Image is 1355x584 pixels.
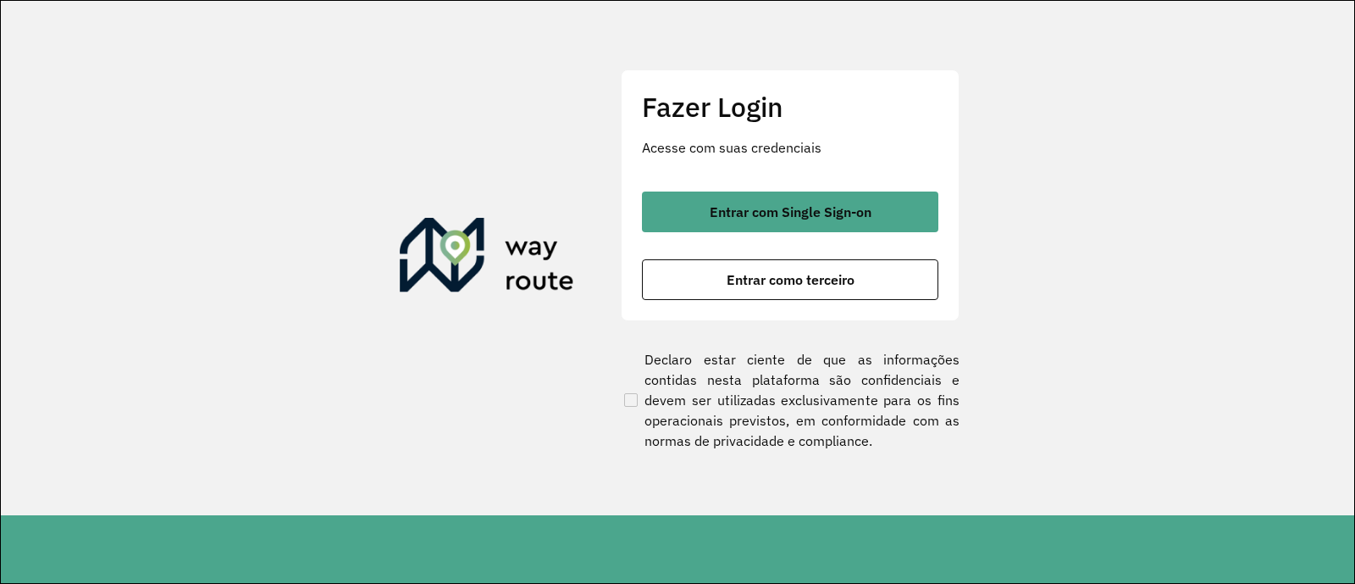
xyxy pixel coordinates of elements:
img: Roteirizador AmbevTech [400,218,574,299]
label: Declaro estar ciente de que as informações contidas nesta plataforma são confidenciais e devem se... [621,349,960,451]
p: Acesse com suas credenciais [642,137,938,158]
button: button [642,259,938,300]
span: Entrar como terceiro [727,273,854,286]
button: button [642,192,938,232]
h2: Fazer Login [642,91,938,123]
span: Entrar com Single Sign-on [710,205,871,219]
